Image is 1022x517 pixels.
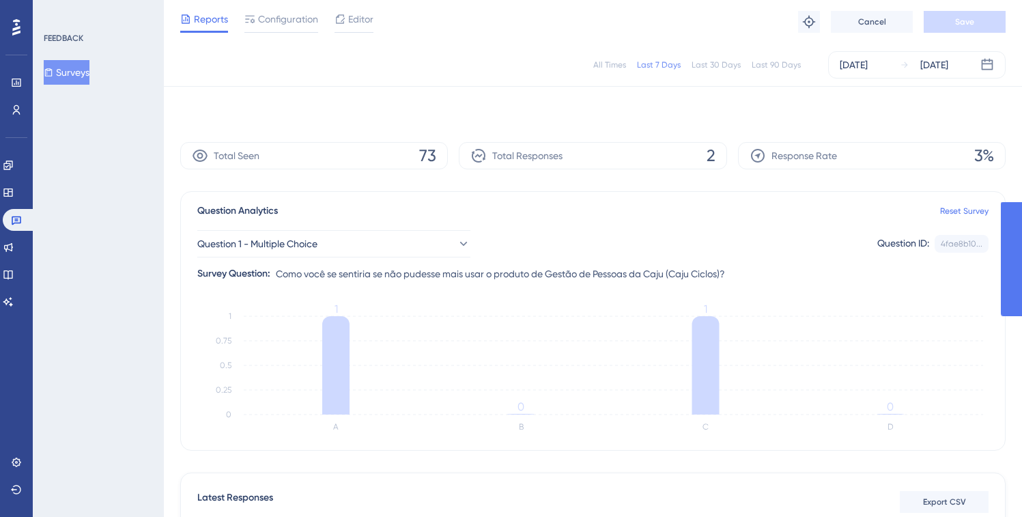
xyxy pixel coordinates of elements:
[965,463,1006,504] iframe: UserGuiding AI Assistant Launcher
[940,206,989,216] a: Reset Survey
[900,491,989,513] button: Export CSV
[887,400,894,413] tspan: 0
[974,145,994,167] span: 3%
[831,11,913,33] button: Cancel
[44,33,83,44] div: FEEDBACK
[707,145,715,167] span: 2
[348,11,373,27] span: Editor
[858,16,886,27] span: Cancel
[840,57,868,73] div: [DATE]
[692,59,741,70] div: Last 30 Days
[419,145,436,167] span: 73
[702,422,709,432] text: C
[258,11,318,27] span: Configuration
[197,236,317,252] span: Question 1 - Multiple Choice
[704,303,707,316] tspan: 1
[335,303,338,316] tspan: 1
[197,490,273,514] span: Latest Responses
[197,203,278,219] span: Question Analytics
[923,497,966,507] span: Export CSV
[492,148,563,164] span: Total Responses
[229,311,231,321] tspan: 1
[194,11,228,27] span: Reports
[517,400,524,413] tspan: 0
[888,422,894,432] text: D
[44,60,89,85] button: Surveys
[924,11,1006,33] button: Save
[276,266,725,282] span: Como você se sentiria se não pudesse mais usar o produto de Gestão de Pessoas da Caju (Caju Ciclos)?
[333,422,339,432] text: A
[752,59,801,70] div: Last 90 Days
[955,16,974,27] span: Save
[941,238,982,249] div: 4fae8b10...
[197,266,270,282] div: Survey Question:
[220,361,231,370] tspan: 0.5
[637,59,681,70] div: Last 7 Days
[877,235,929,253] div: Question ID:
[226,410,231,419] tspan: 0
[519,422,524,432] text: B
[214,148,259,164] span: Total Seen
[920,57,948,73] div: [DATE]
[216,336,231,346] tspan: 0.75
[216,385,231,395] tspan: 0.25
[593,59,626,70] div: All Times
[771,148,837,164] span: Response Rate
[197,230,470,257] button: Question 1 - Multiple Choice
